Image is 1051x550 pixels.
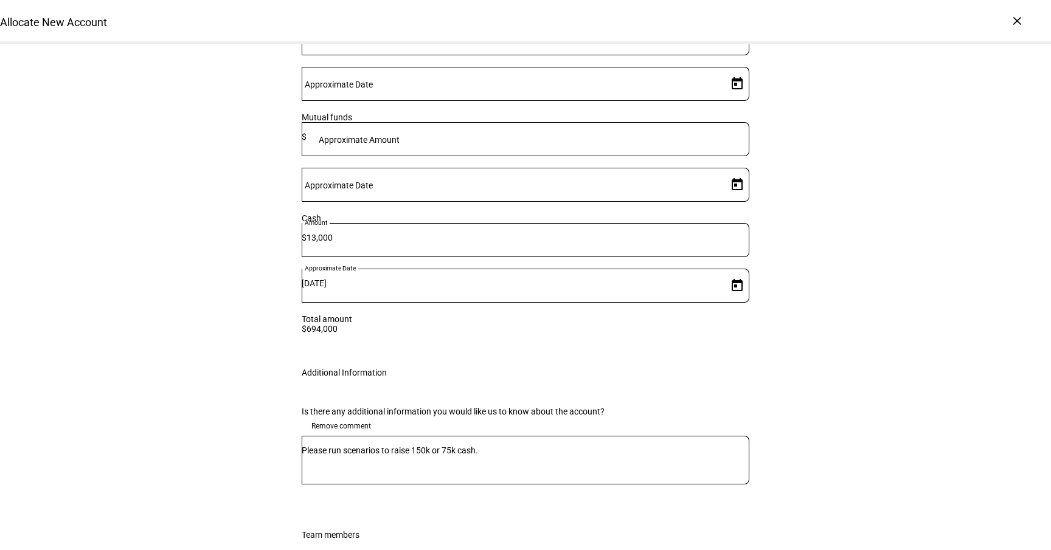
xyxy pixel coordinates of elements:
[319,135,400,145] mat-label: Approximate Amount
[302,213,749,223] div: Cash
[725,72,749,96] button: Open calendar
[305,264,356,272] mat-label: Approximate Date
[302,314,749,324] div: Total amount
[302,368,387,377] div: Additional Information
[725,273,749,298] button: Open calendar
[1007,11,1027,30] div: ×
[302,416,381,436] button: Remove comment
[725,173,749,197] button: Open calendar
[302,112,749,122] div: Mutual funds
[305,219,328,226] mat-label: Amount
[305,180,373,190] mat-label: Approximate Date
[302,324,749,334] div: $694,000
[302,233,307,242] span: $
[305,80,373,89] mat-label: Approximate Date
[311,416,371,436] span: Remove comment
[302,407,749,416] div: Is there any additional information you would like us to know about the account?
[302,530,359,540] div: Team members
[302,132,307,142] span: $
